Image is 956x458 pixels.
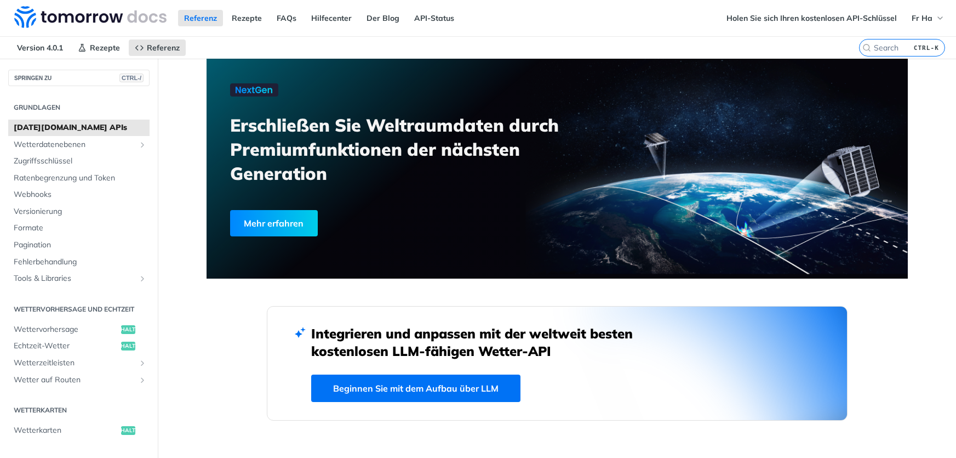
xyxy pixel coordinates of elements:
[8,186,150,203] a: Webhooks
[14,257,77,267] font: Fehlerbehandlung
[360,10,405,26] a: Der Blog
[14,305,134,313] font: Wettervorhersage und Echtzeit
[911,42,942,53] kbd: CTRL-K
[230,210,501,236] a: Mehr erfahren
[8,355,150,371] a: WetterzeitleistenUnterseiten für Wetterzeitleisten anzeigen
[277,13,296,23] font: FAQs
[14,173,115,183] font: Ratenbegrenzung und Token
[8,372,150,388] a: Wetter auf RoutenUnterseiten für „Wetter auf Routen“ anzeigen
[113,326,144,333] font: erhalten
[367,13,399,23] font: Der Blog
[230,114,559,136] font: Erschließen Sie Weltraumdaten durch
[271,10,302,26] a: FAQs
[230,83,278,97] img: NextGen
[226,10,268,26] a: Rezepte
[8,338,150,354] a: Echtzeit-Wettererhalten
[8,321,150,338] a: Wettervorhersageerhalten
[14,139,85,149] font: Wetterdatenebenen
[138,359,147,367] button: Unterseiten für Wetterzeitleisten anzeigen
[17,43,63,53] font: Version 4.0.1
[14,6,167,28] img: Tomorrow.io Wetter-API-Dokumente
[311,13,352,23] font: Hilfecenter
[14,240,51,250] font: Pagination
[184,13,217,23] font: Referenz
[72,39,126,56] a: Rezepte
[14,324,78,334] font: Wettervorhersage
[408,10,460,26] a: API-Status
[862,43,871,52] svg: Search
[414,13,454,23] font: API-Status
[138,274,147,283] button: Show subpages for Tools & Libraries
[8,220,150,236] a: Formate
[178,10,223,26] a: Referenz
[8,120,150,136] a: [DATE][DOMAIN_NAME] APIs
[333,383,499,394] font: Beginnen Sie mit dem Aufbau über LLM
[90,43,120,53] font: Rezepte
[138,376,147,385] button: Unterseiten für „Wetter auf Routen“ anzeigen
[14,75,51,81] font: SPRINGEN ZU
[113,342,144,349] font: erhalten
[14,206,62,216] font: Versionierung
[311,375,520,402] a: Beginnen Sie mit dem Aufbau über LLM
[14,358,75,367] font: Wetterzeitleisten
[14,122,127,132] font: [DATE][DOMAIN_NAME] APIs
[8,203,150,220] a: Versionierung
[147,43,180,53] font: Referenz
[311,325,633,359] font: Integrieren und anpassen mit der weltweit besten kostenlosen LLM-fähigen Wetter-API
[119,73,144,82] span: CTRL-/
[14,375,81,385] font: Wetter auf Routen
[720,10,903,26] a: Holen Sie sich Ihren kostenlosen API-Schlüssel
[113,427,144,434] font: erhalten
[8,137,150,153] a: WetterdatenebenenUnterseiten für Wetterdatenebenen anzeigen
[912,13,932,23] font: Fr Ha
[726,13,897,23] font: Holen Sie sich Ihren kostenlosen API-Schlüssel
[244,218,304,229] font: Mehr erfahren
[8,254,150,270] a: Fehlerbehandlung
[232,13,262,23] font: Rezepte
[230,138,520,184] font: Premiumfunktionen der nächsten Generation
[8,422,150,439] a: Wetterkartenerhalten
[8,237,150,253] a: Pagination
[14,341,70,350] font: Echtzeit-Wetter
[305,10,358,26] a: Hilfecenter
[8,270,150,287] a: Tools & LibrariesShow subpages for Tools & Libraries
[14,189,51,199] font: Webhooks
[14,273,135,284] span: Tools & Libraries
[8,153,150,169] a: Zugriffsschlüssel
[138,140,147,149] button: Unterseiten für Wetterdatenebenen anzeigen
[14,156,72,166] font: Zugriffsschlüssel
[14,223,43,233] font: Formate
[8,170,150,186] a: Ratenbegrenzung und Token
[129,39,186,56] a: Referenz
[14,103,60,111] font: Grundlagen
[14,406,67,414] font: Wetterkarten
[14,425,61,435] font: Wetterkarten
[906,10,951,26] button: Fr Ha
[8,70,150,86] button: SPRINGEN ZUCTRL-/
